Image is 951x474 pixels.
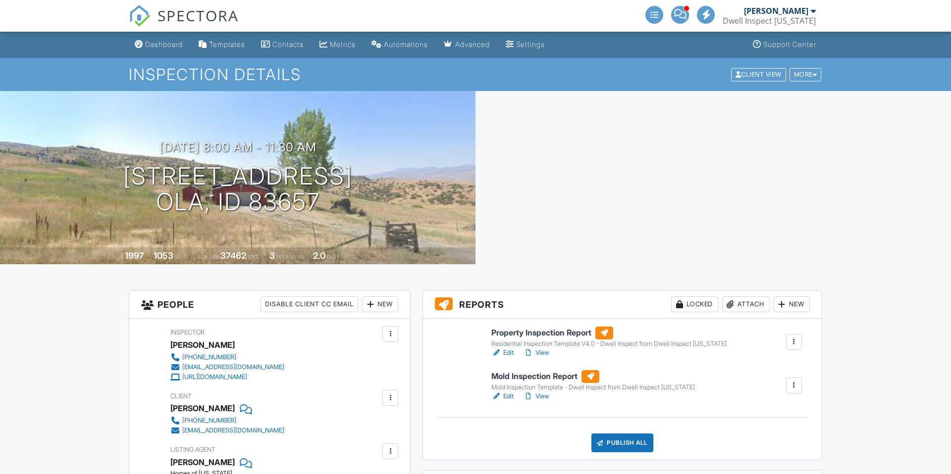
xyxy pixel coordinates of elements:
[209,40,245,48] div: Templates
[368,36,432,54] a: Automations (Advanced)
[491,340,727,348] div: Residential Inspection Template V4.0 - Dwell Inspect from Dwell Inspect [US_STATE]
[170,401,235,416] div: [PERSON_NAME]
[170,446,215,453] span: Listing Agent
[362,296,398,312] div: New
[170,362,284,372] a: [EMAIL_ADDRESS][DOMAIN_NAME]
[112,253,123,260] span: Built
[491,348,514,358] a: Edit
[731,68,786,81] div: Client View
[129,290,410,319] h3: People
[170,392,192,400] span: Client
[129,13,239,34] a: SPECTORA
[170,352,284,362] a: [PHONE_NUMBER]
[269,250,275,261] div: 3
[182,373,247,381] div: [URL][DOMAIN_NAME]
[491,327,727,348] a: Property Inspection Report Residential Inspection Template V4.0 - Dwell Inspect from Dwell Inspec...
[591,433,653,452] div: Publish All
[175,253,189,260] span: sq. ft.
[145,40,183,48] div: Dashboard
[129,5,151,27] img: The Best Home Inspection Software - Spectora
[730,70,789,78] a: Client View
[123,163,353,216] h1: [STREET_ADDRESS] Ola, ID 83657
[261,296,358,312] div: Disable Client CC Email
[327,253,355,260] span: bathrooms
[749,36,820,54] a: Support Center
[524,391,549,401] a: View
[170,329,205,336] span: Inspector
[182,417,236,425] div: [PHONE_NUMBER]
[774,296,810,312] div: New
[159,141,317,154] h3: [DATE] 8:00 am - 11:30 am
[502,36,549,54] a: Settings
[154,250,173,261] div: 1053
[129,66,822,83] h1: Inspection Details
[182,353,236,361] div: [PHONE_NUMBER]
[744,6,808,16] div: [PERSON_NAME]
[131,36,187,54] a: Dashboard
[220,250,246,261] div: 37462
[198,253,219,260] span: Lot Size
[257,36,308,54] a: Contacts
[491,370,695,392] a: Mold Inspection Report Mold Inspection Template - Dwell Inspect from Dwell Inspect [US_STATE]
[125,250,144,261] div: 1997
[330,40,356,48] div: Metrics
[516,40,545,48] div: Settings
[248,253,260,260] span: sq.ft.
[170,372,284,382] a: [URL][DOMAIN_NAME]
[384,40,428,48] div: Automations
[455,40,490,48] div: Advanced
[524,348,549,358] a: View
[790,68,822,81] div: More
[170,426,284,435] a: [EMAIL_ADDRESS][DOMAIN_NAME]
[491,327,727,339] h6: Property Inspection Report
[423,290,822,319] h3: Reports
[182,363,284,371] div: [EMAIL_ADDRESS][DOMAIN_NAME]
[316,36,360,54] a: Metrics
[440,36,494,54] a: Advanced
[170,337,235,352] div: [PERSON_NAME]
[491,383,695,391] div: Mold Inspection Template - Dwell Inspect from Dwell Inspect [US_STATE]
[491,391,514,401] a: Edit
[170,416,284,426] a: [PHONE_NUMBER]
[158,5,239,26] span: SPECTORA
[671,296,718,312] div: Locked
[491,370,695,383] h6: Mold Inspection Report
[170,455,235,470] a: [PERSON_NAME]
[182,427,284,434] div: [EMAIL_ADDRESS][DOMAIN_NAME]
[272,40,304,48] div: Contacts
[722,296,770,312] div: Attach
[763,40,816,48] div: Support Center
[276,253,304,260] span: bedrooms
[195,36,249,54] a: Templates
[313,250,325,261] div: 2.0
[723,16,816,26] div: Dwell Inspect Idaho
